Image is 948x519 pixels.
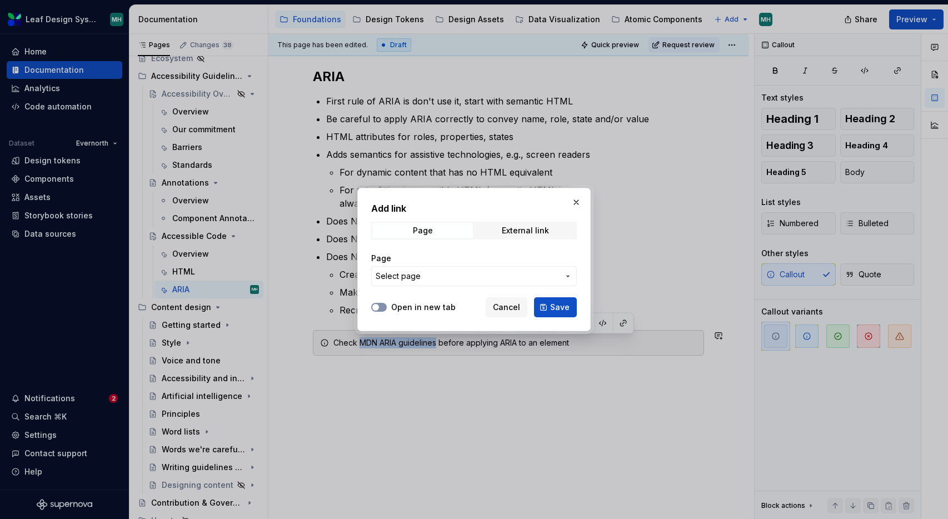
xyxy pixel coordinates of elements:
span: Select page [376,271,421,282]
label: Open in new tab [391,302,456,313]
span: Save [550,302,570,313]
button: Save [534,297,577,317]
h2: Add link [371,202,577,215]
span: Cancel [493,302,520,313]
button: Cancel [486,297,527,317]
div: External link [502,226,549,235]
button: Select page [371,266,577,286]
div: Page [413,226,433,235]
label: Page [371,253,391,264]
